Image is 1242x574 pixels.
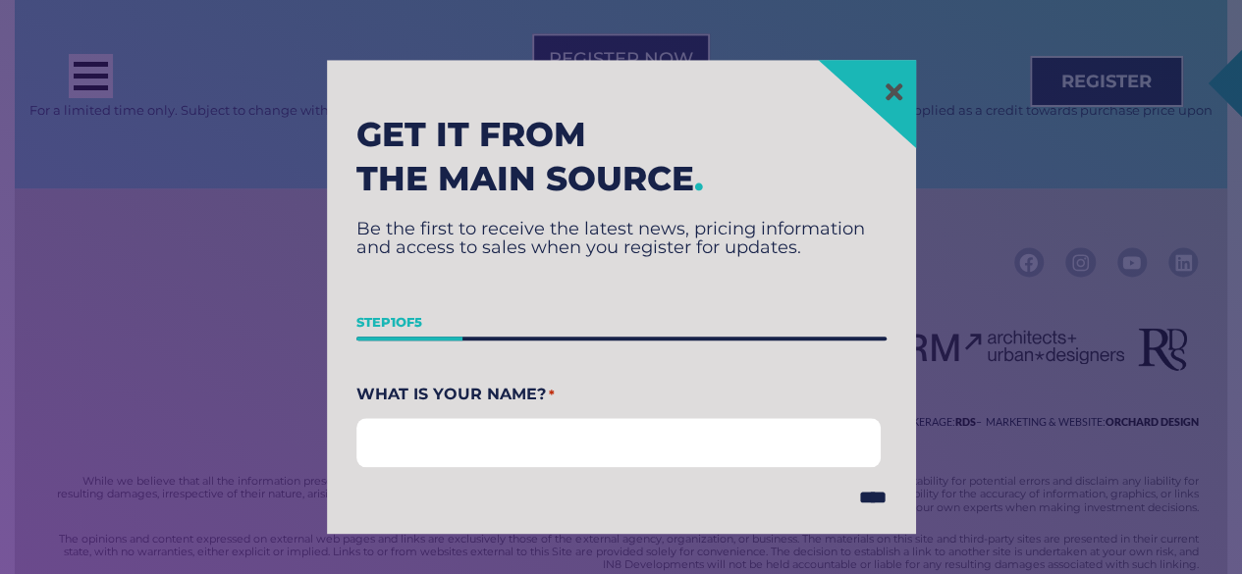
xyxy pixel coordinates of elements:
legend: What Is Your Name? [356,381,887,411]
span: 1 [391,314,396,330]
span: . [694,158,704,199]
h2: Get it from the main source [356,113,887,200]
span: 5 [414,314,422,330]
p: Be the first to receive the latest news, pricing information and access to sales when you registe... [356,220,887,257]
p: Step of [356,308,887,338]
